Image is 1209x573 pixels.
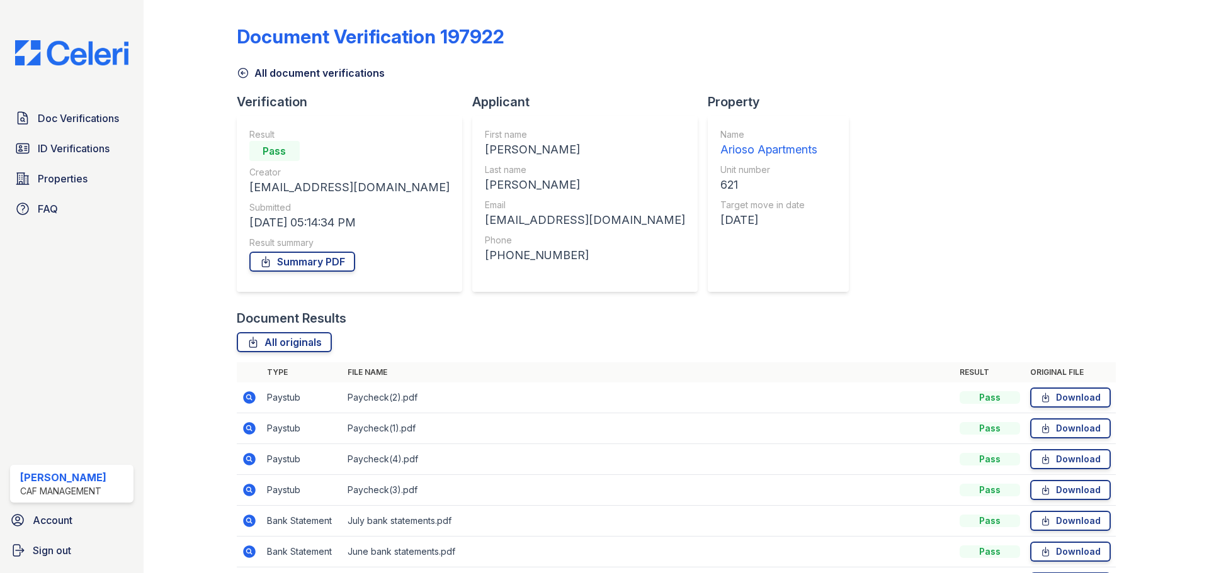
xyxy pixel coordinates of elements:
[249,141,300,161] div: Pass
[1030,418,1111,438] a: Download
[343,537,955,567] td: June bank statements.pdf
[5,538,139,563] a: Sign out
[249,201,450,214] div: Submitted
[485,164,685,176] div: Last name
[720,211,817,229] div: [DATE]
[720,176,817,194] div: 621
[485,176,685,194] div: [PERSON_NAME]
[1030,449,1111,469] a: Download
[708,93,859,111] div: Property
[262,506,343,537] td: Bank Statement
[485,128,685,141] div: First name
[249,179,450,196] div: [EMAIL_ADDRESS][DOMAIN_NAME]
[343,413,955,444] td: Paycheck(1).pdf
[485,141,685,159] div: [PERSON_NAME]
[960,484,1020,496] div: Pass
[10,166,133,191] a: Properties
[485,199,685,211] div: Email
[720,164,817,176] div: Unit number
[5,40,139,65] img: CE_Logo_Blue-a8612792a0a2168367f1c8372b55b34899dd931a85d93a1a3d3e32e68fde9ad4.png
[485,247,685,264] div: [PHONE_NUMBER]
[472,93,708,111] div: Applicant
[20,485,106,498] div: CAF Management
[343,444,955,475] td: Paycheck(4).pdf
[262,537,343,567] td: Bank Statement
[343,382,955,413] td: Paycheck(2).pdf
[20,470,106,485] div: [PERSON_NAME]
[237,93,472,111] div: Verification
[237,309,346,327] div: Document Results
[720,128,817,141] div: Name
[262,382,343,413] td: Paystub
[955,362,1025,382] th: Result
[720,199,817,211] div: Target move in date
[262,475,343,506] td: Paystub
[249,214,450,231] div: [DATE] 05:14:34 PM
[1030,480,1111,500] a: Download
[38,141,110,156] span: ID Verifications
[33,543,71,558] span: Sign out
[485,234,685,247] div: Phone
[10,106,133,131] a: Doc Verifications
[249,166,450,179] div: Creator
[262,444,343,475] td: Paystub
[262,413,343,444] td: Paystub
[485,211,685,229] div: [EMAIL_ADDRESS][DOMAIN_NAME]
[720,128,817,159] a: Name Arioso Apartments
[960,515,1020,527] div: Pass
[1030,387,1111,408] a: Download
[237,332,332,352] a: All originals
[38,171,88,186] span: Properties
[960,545,1020,558] div: Pass
[960,453,1020,465] div: Pass
[1030,542,1111,562] a: Download
[10,136,133,161] a: ID Verifications
[5,508,139,533] a: Account
[960,391,1020,404] div: Pass
[249,236,450,249] div: Result summary
[237,65,385,81] a: All document verifications
[249,252,355,272] a: Summary PDF
[10,196,133,221] a: FAQ
[249,128,450,141] div: Result
[38,201,58,216] span: FAQ
[262,362,343,382] th: Type
[343,506,955,537] td: July bank statements.pdf
[343,362,955,382] th: File name
[237,25,504,48] div: Document Verification 197922
[343,475,955,506] td: Paycheck(3).pdf
[38,111,119,126] span: Doc Verifications
[1025,362,1116,382] th: Original file
[720,141,817,159] div: Arioso Apartments
[960,422,1020,435] div: Pass
[1030,511,1111,531] a: Download
[33,513,72,528] span: Account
